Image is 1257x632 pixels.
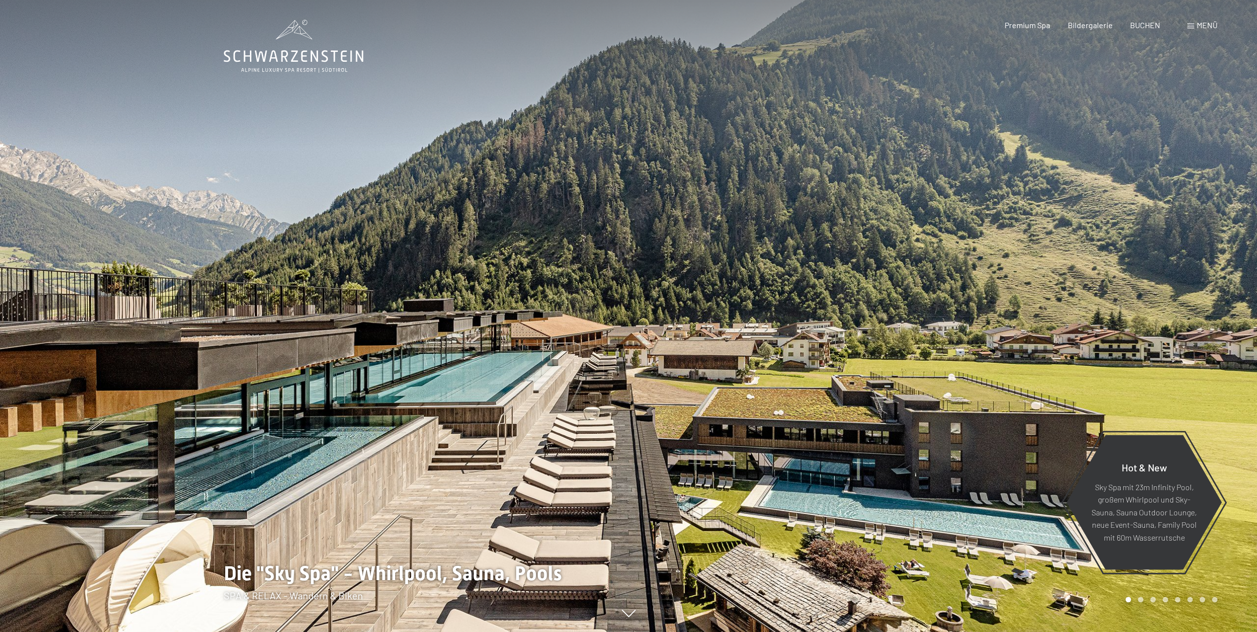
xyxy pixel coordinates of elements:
div: Carousel Page 2 [1138,597,1143,602]
a: Hot & New Sky Spa mit 23m Infinity Pool, großem Whirlpool und Sky-Sauna, Sauna Outdoor Lounge, ne... [1066,434,1222,570]
span: Menü [1197,20,1217,30]
div: Carousel Page 4 [1163,597,1168,602]
div: Carousel Page 8 [1212,597,1217,602]
div: Carousel Page 5 [1175,597,1180,602]
div: Carousel Page 7 [1200,597,1205,602]
div: Carousel Pagination [1122,597,1217,602]
p: Sky Spa mit 23m Infinity Pool, großem Whirlpool und Sky-Sauna, Sauna Outdoor Lounge, neue Event-S... [1091,480,1198,544]
div: Carousel Page 1 (Current Slide) [1126,597,1131,602]
a: Bildergalerie [1068,20,1113,30]
div: Carousel Page 6 [1187,597,1193,602]
span: Hot & New [1122,461,1167,473]
a: Premium Spa [1005,20,1050,30]
a: BUCHEN [1130,20,1160,30]
div: Carousel Page 3 [1150,597,1156,602]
